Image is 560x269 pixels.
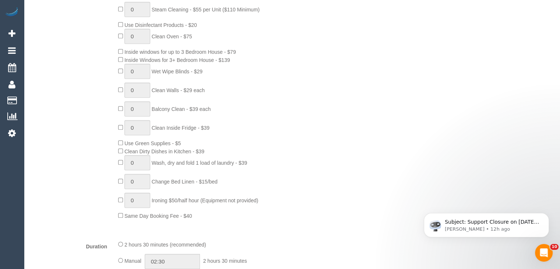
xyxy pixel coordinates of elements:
span: Clean Walls - $29 each [152,87,205,93]
span: Manual [124,258,141,264]
span: Inside windows for up to 3 Bedroom House - $79 [124,49,236,55]
iframe: Intercom notifications message [413,198,560,249]
span: Balcony Clean - $39 each [152,106,211,112]
span: Use Disinfectant Products - $20 [124,22,197,28]
span: 2 hours 30 minutes (recommended) [124,242,206,248]
span: Ironing $50/half hour (Equipment not provided) [152,198,258,203]
span: Clean Inside Fridge - $39 [152,125,209,131]
span: Wash, dry and fold 1 load of laundry - $39 [152,160,247,166]
span: 2 hours 30 minutes [203,258,247,264]
span: Wet Wipe Blinds - $29 [152,69,202,74]
label: Duration [26,240,113,250]
span: Clean Oven - $75 [152,34,192,39]
span: Steam Cleaning - $55 per Unit ($110 Minimum) [152,7,260,13]
span: Clean Dirty Dishes in Kitchen - $39 [124,149,204,154]
span: Inside Windows for 3+ Bedroom House - $139 [124,57,230,63]
img: Automaid Logo [4,7,19,18]
span: 10 [550,244,559,250]
span: Same Day Booking Fee - $40 [124,213,192,219]
span: Change Bed Linen - $15/bed [152,179,218,185]
iframe: Intercom live chat [535,244,553,262]
span: Use Green Supplies - $5 [124,140,181,146]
